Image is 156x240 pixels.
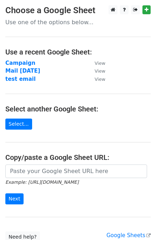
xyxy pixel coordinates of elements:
a: Mail [DATE] [5,68,40,74]
a: View [87,60,105,66]
a: View [87,76,105,82]
input: Paste your Google Sheet URL here [5,165,147,178]
a: Google Sheets [106,232,151,239]
a: View [87,68,105,74]
small: Example: [URL][DOMAIN_NAME] [5,179,79,185]
h4: Select another Google Sheet: [5,105,151,113]
a: Select... [5,119,32,130]
small: View [95,61,105,66]
input: Next [5,193,24,204]
h4: Use a recent Google Sheet: [5,48,151,56]
small: View [95,68,105,74]
a: test email [5,76,36,82]
small: View [95,77,105,82]
h4: Copy/paste a Google Sheet URL: [5,153,151,162]
h3: Choose a Google Sheet [5,5,151,16]
a: Campaign [5,60,35,66]
p: Use one of the options below... [5,19,151,26]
